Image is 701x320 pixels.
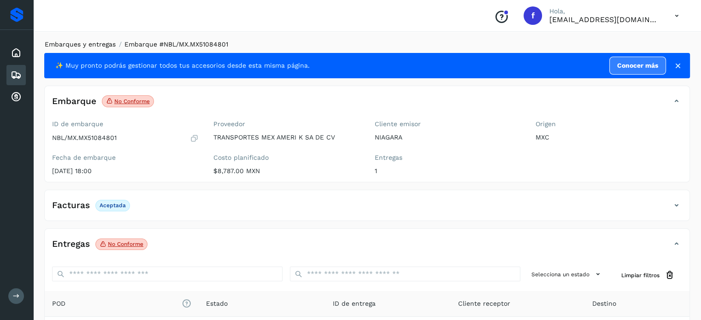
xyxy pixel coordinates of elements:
[45,198,689,221] div: FacturasAceptada
[52,167,199,175] p: [DATE] 18:00
[55,61,310,70] span: ✨ Muy pronto podrás gestionar todos tus accesorios desde esta misma página.
[621,271,660,279] span: Limpiar filtros
[375,120,521,128] label: Cliente emisor
[549,15,660,24] p: fyc3@mexamerik.com
[375,154,521,162] label: Entregas
[6,87,26,107] div: Cuentas por cobrar
[45,93,689,116] div: EmbarqueNo conforme
[52,120,199,128] label: ID de embarque
[614,267,682,284] button: Limpiar filtros
[549,7,660,15] p: Hola,
[52,134,117,142] p: NBL/MX.MX51084801
[213,167,360,175] p: $8,787.00 MXN
[45,236,689,259] div: EntregasNo conforme
[6,65,26,85] div: Embarques
[375,134,521,141] p: NIAGARA
[536,134,682,141] p: MXC
[333,299,376,308] span: ID de entrega
[528,267,607,282] button: Selecciona un estado
[592,299,616,308] span: Destino
[375,167,521,175] p: 1
[52,96,96,107] h4: Embarque
[52,200,90,211] h4: Facturas
[124,41,228,48] span: Embarque #NBL/MX.MX51084801
[52,239,90,250] h4: Entregas
[458,299,510,308] span: Cliente receptor
[100,202,126,209] p: Aceptada
[52,154,199,162] label: Fecha de embarque
[536,120,682,128] label: Origen
[45,41,116,48] a: Embarques y entregas
[213,134,360,141] p: TRANSPORTES MEX AMERI K SA DE CV
[206,299,228,308] span: Estado
[609,57,666,75] a: Conocer más
[114,98,150,105] p: No conforme
[44,40,690,49] nav: breadcrumb
[108,241,143,247] p: No conforme
[52,299,191,308] span: POD
[6,43,26,63] div: Inicio
[213,120,360,128] label: Proveedor
[213,154,360,162] label: Costo planificado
